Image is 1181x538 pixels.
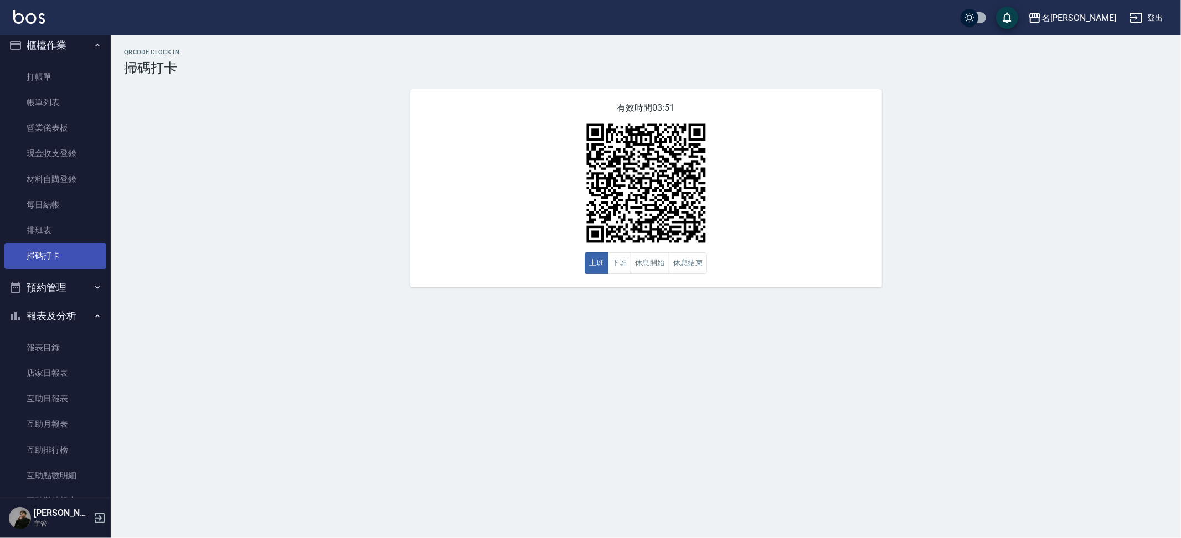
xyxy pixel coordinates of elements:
a: 店家日報表 [4,360,106,386]
a: 打帳單 [4,64,106,90]
img: Person [9,507,31,529]
button: 預約管理 [4,273,106,302]
button: 名[PERSON_NAME] [1024,7,1121,29]
img: Logo [13,10,45,24]
div: 有效時間 03:51 [410,89,882,287]
button: save [996,7,1018,29]
div: 名[PERSON_NAME] [1041,11,1116,25]
h5: [PERSON_NAME] [34,508,90,519]
a: 營業儀表板 [4,115,106,141]
h2: QRcode Clock In [124,49,1168,56]
a: 互助業績報表 [4,488,106,514]
a: 排班表 [4,218,106,243]
button: 櫃檯作業 [4,31,106,60]
button: 登出 [1125,8,1168,28]
button: 報表及分析 [4,302,106,330]
a: 現金收支登錄 [4,141,106,166]
a: 材料自購登錄 [4,167,106,192]
a: 掃碼打卡 [4,243,106,268]
a: 報表目錄 [4,335,106,360]
a: 帳單列表 [4,90,106,115]
p: 主管 [34,519,90,529]
button: 休息結束 [669,252,708,274]
a: 互助月報表 [4,411,106,437]
button: 上班 [585,252,608,274]
button: 下班 [608,252,632,274]
a: 互助點數明細 [4,463,106,488]
h3: 掃碼打卡 [124,60,1168,76]
button: 休息開始 [631,252,669,274]
a: 互助日報表 [4,386,106,411]
a: 每日結帳 [4,192,106,218]
a: 互助排行榜 [4,437,106,463]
